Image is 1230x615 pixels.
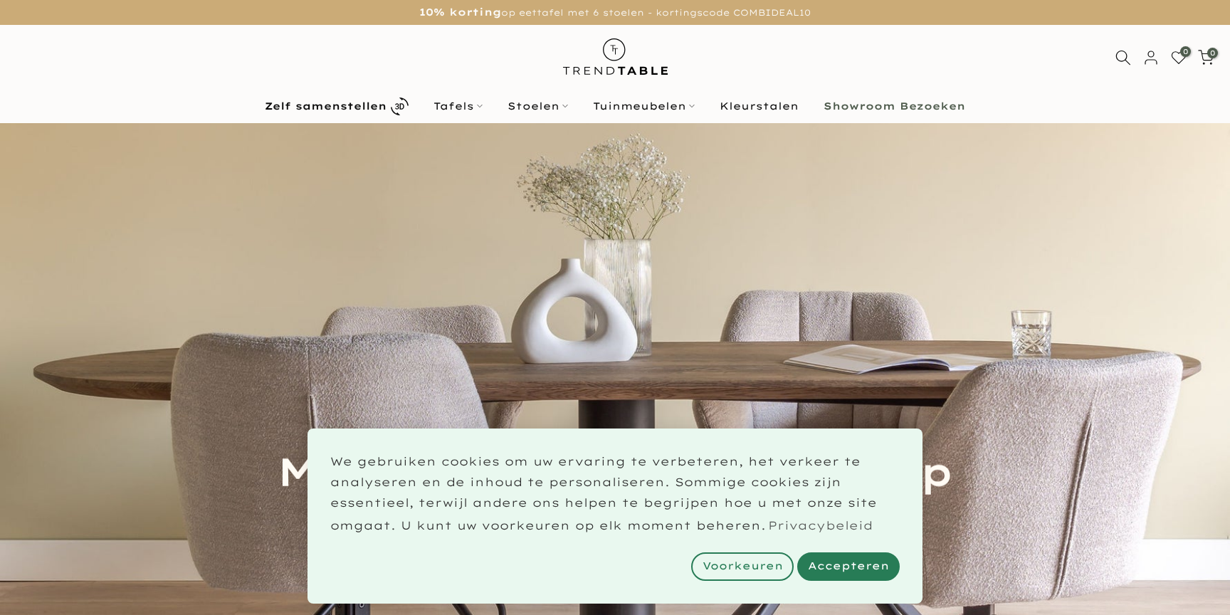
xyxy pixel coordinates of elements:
[1171,50,1187,65] a: 0
[1180,46,1191,57] span: 0
[553,25,678,88] img: trend-table
[811,98,978,115] a: Showroom Bezoeken
[307,429,922,604] div: cookie bar
[253,94,421,119] a: Zelf samenstellen
[265,101,387,111] b: Zelf samenstellen
[18,4,1212,21] p: op eettafel met 6 stoelen - kortingscode COMBIDEAL10
[1198,50,1214,65] a: 0
[1207,48,1218,58] span: 0
[797,552,900,581] button: Accepteren
[495,98,581,115] a: Stoelen
[708,98,811,115] a: Kleurstalen
[766,513,875,538] a: Privacybeleid (opens in a new tab)
[581,98,708,115] a: Tuinmeubelen
[419,6,501,19] strong: 10% korting
[330,454,877,532] span: We gebruiken cookies om uw ervaring te verbeteren, het verkeer te analyseren en de inhoud te pers...
[824,101,965,111] b: Showroom Bezoeken
[421,98,495,115] a: Tafels
[691,552,794,581] button: Voorkeuren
